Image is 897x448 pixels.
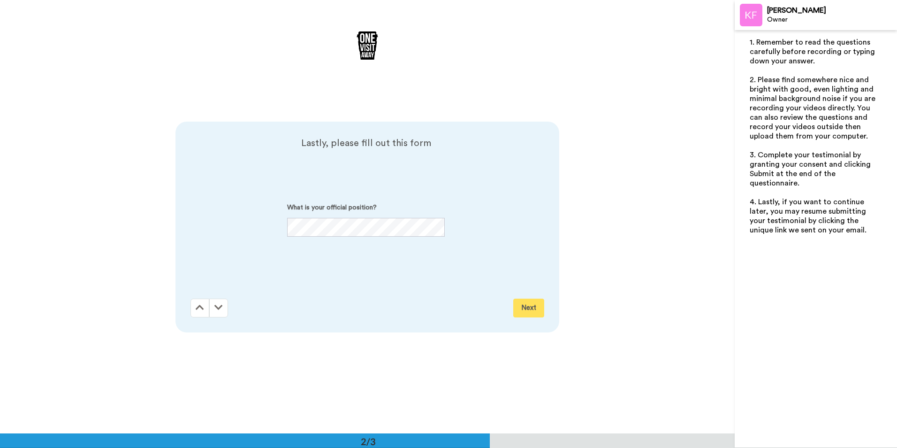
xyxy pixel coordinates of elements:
button: Next [513,299,544,317]
span: Lastly, please fill out this form [190,137,541,150]
span: What is your official position? [287,203,377,218]
div: [PERSON_NAME] [767,6,897,15]
span: 3. Complete your testimonial by granting your consent and clicking Submit at the end of the quest... [750,151,873,187]
img: Profile Image [740,4,762,26]
div: 2/3 [346,435,391,448]
span: 2. Please find somewhere nice and bright with good, even lighting and minimal background noise if... [750,76,877,140]
div: Owner [767,16,897,24]
span: 4. Lastly, if you want to continue later, you may resume submitting your testimonial by clicking ... [750,198,868,234]
span: 1. Remember to read the questions carefully before recording or typing down your answer. [750,39,877,65]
